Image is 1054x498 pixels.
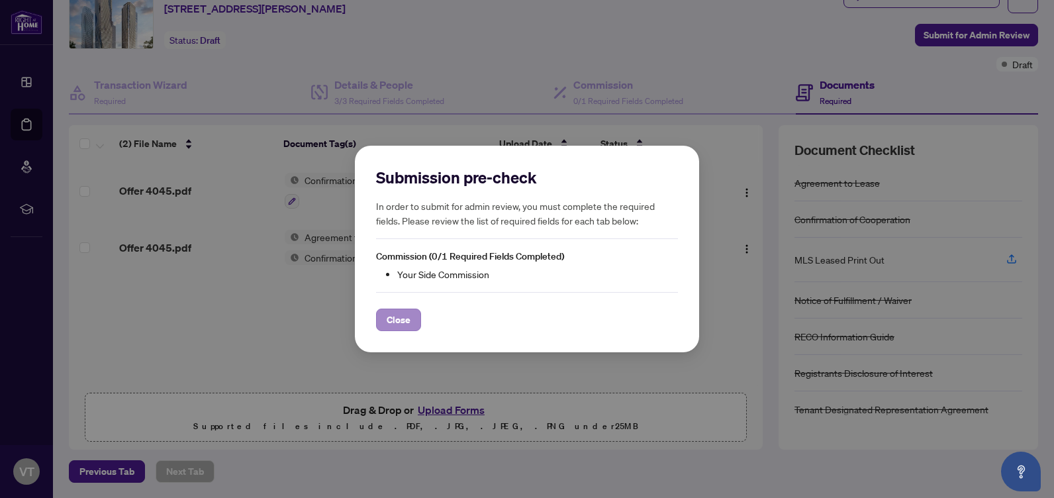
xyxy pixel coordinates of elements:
[387,309,410,330] span: Close
[376,199,678,228] h5: In order to submit for admin review, you must complete the required fields. Please review the lis...
[1001,452,1041,491] button: Open asap
[397,267,678,281] li: Your Side Commission
[376,167,678,188] h2: Submission pre-check
[376,309,421,331] button: Close
[376,250,564,262] span: Commission (0/1 Required Fields Completed)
